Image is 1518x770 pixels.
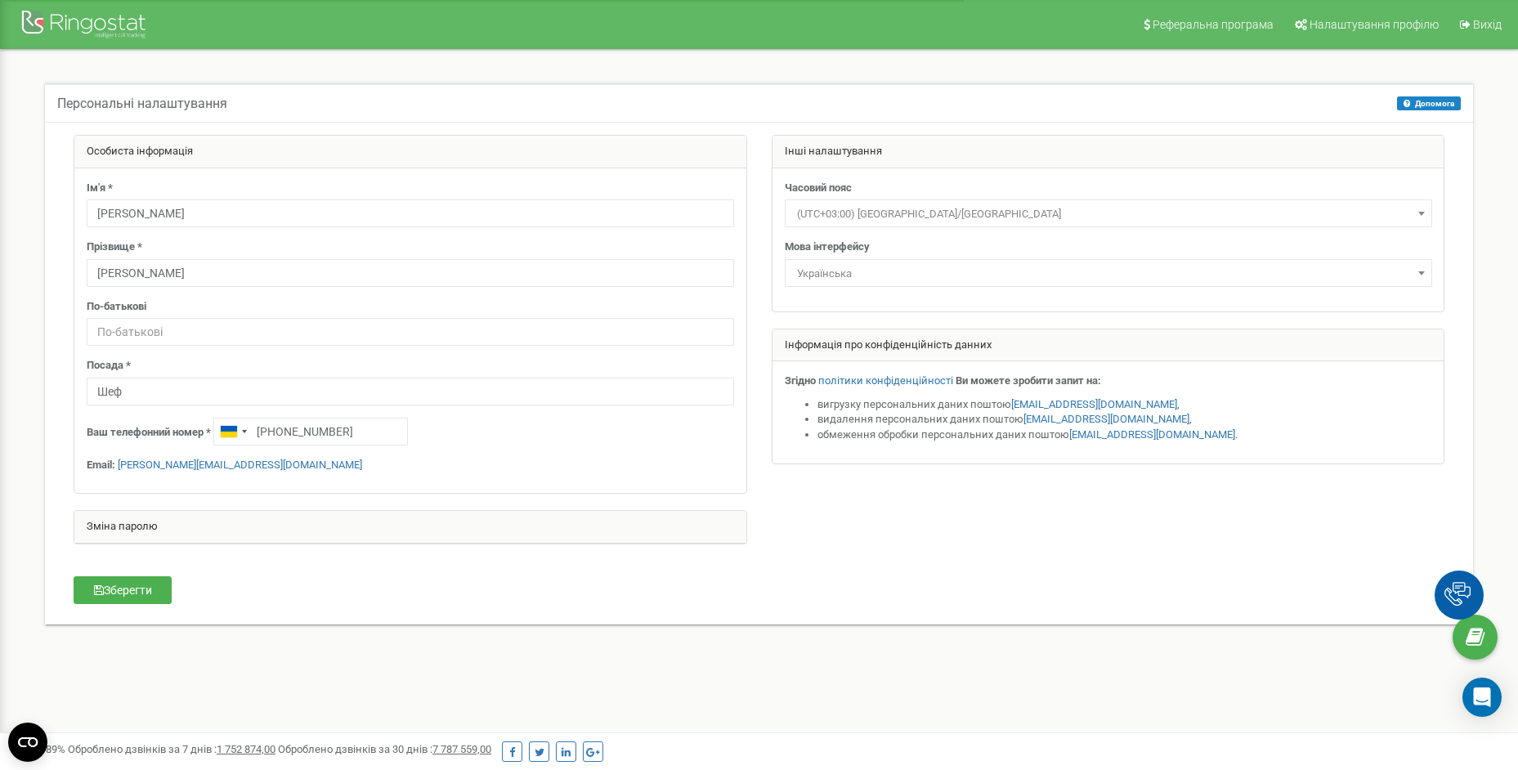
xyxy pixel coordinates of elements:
li: вигрузку персональних даних поштою , [817,397,1432,413]
span: Налаштування профілю [1310,18,1439,31]
label: Посада * [87,358,131,374]
div: Інформація про конфіденційність данних [772,329,1444,362]
div: Інші налаштування [772,136,1444,168]
strong: Згідно [785,374,816,387]
label: Ім'я * [87,181,113,196]
div: Особиста інформація [74,136,746,168]
span: Українська [790,262,1426,285]
a: [EMAIL_ADDRESS][DOMAIN_NAME] [1069,428,1235,441]
u: 1 752 874,00 [217,743,275,755]
button: Допомога [1397,96,1461,110]
strong: Email: [87,459,115,471]
a: [EMAIL_ADDRESS][DOMAIN_NAME] [1023,413,1189,425]
strong: Ви можете зробити запит на: [956,374,1101,387]
li: видалення персональних даних поштою , [817,412,1432,428]
span: (UTC+03:00) Europe/Kiev [785,199,1432,227]
a: політики конфіденційності [818,374,953,387]
input: Прізвище [87,259,734,287]
input: Посада [87,378,734,405]
a: [EMAIL_ADDRESS][DOMAIN_NAME] [1011,398,1177,410]
input: +1-800-555-55-55 [213,418,408,445]
label: Ваш телефонний номер * [87,425,211,441]
input: По-батькові [87,318,734,346]
div: Open Intercom Messenger [1462,678,1502,717]
button: Open CMP widget [8,723,47,762]
a: [PERSON_NAME][EMAIL_ADDRESS][DOMAIN_NAME] [118,459,362,471]
label: По-батькові [87,299,146,315]
label: Прізвище * [87,240,142,255]
span: Українська [785,259,1432,287]
span: Реферальна програма [1153,18,1274,31]
div: Telephone country code [214,419,252,445]
span: (UTC+03:00) Europe/Kiev [790,203,1426,226]
span: Вихід [1473,18,1502,31]
span: Оброблено дзвінків за 30 днів : [278,743,491,755]
h5: Персональні налаштування [57,96,227,111]
button: Зберегти [74,576,172,604]
input: Ім'я [87,199,734,227]
label: Мова інтерфейсу [785,240,870,255]
li: обмеження обробки персональних даних поштою . [817,428,1432,443]
div: Зміна паролю [74,511,746,544]
label: Часовий пояс [785,181,852,196]
span: Оброблено дзвінків за 7 днів : [68,743,275,755]
u: 7 787 559,00 [432,743,491,755]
